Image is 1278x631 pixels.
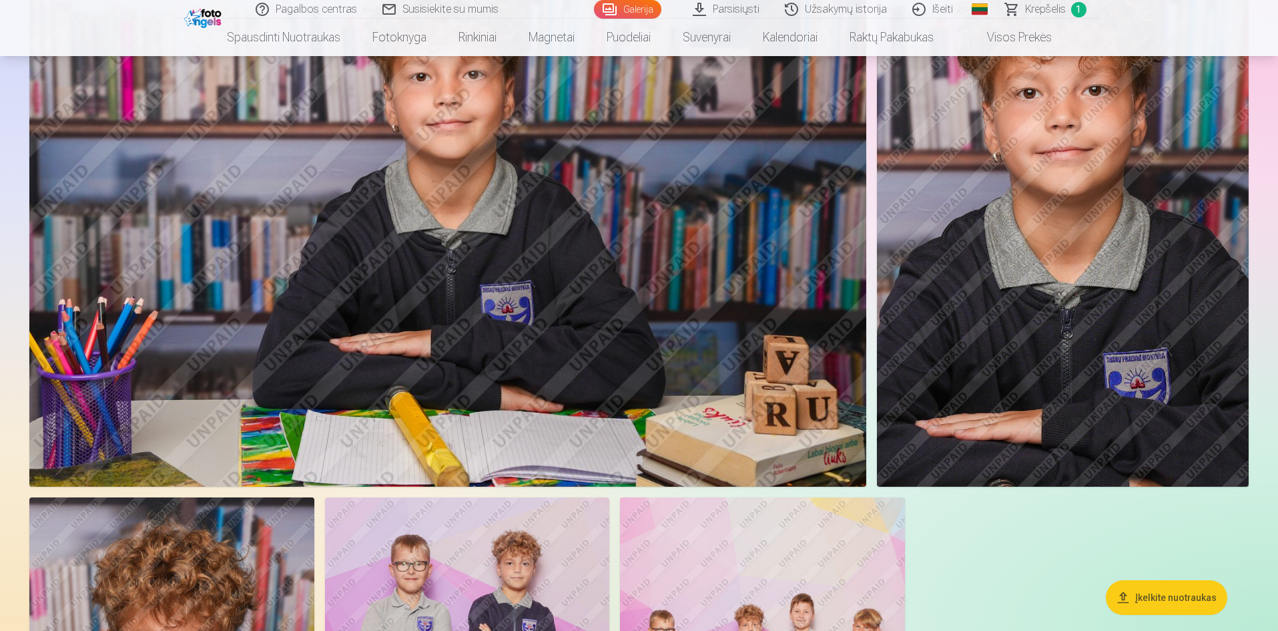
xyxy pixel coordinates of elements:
a: Raktų pakabukas [834,19,950,56]
a: Puodeliai [591,19,667,56]
a: Magnetai [513,19,591,56]
span: 1 [1071,2,1086,17]
a: Rinkiniai [442,19,513,56]
a: Kalendoriai [747,19,834,56]
button: Įkelkite nuotraukas [1106,580,1227,615]
a: Visos prekės [950,19,1068,56]
img: /fa2 [184,5,225,28]
a: Suvenyrai [667,19,747,56]
a: Spausdinti nuotraukas [211,19,356,56]
a: Fotoknyga [356,19,442,56]
span: Krepšelis [1025,1,1066,17]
